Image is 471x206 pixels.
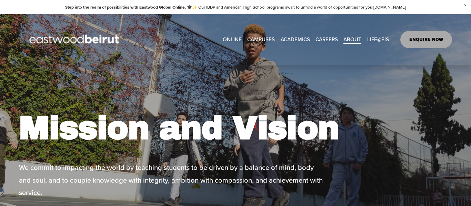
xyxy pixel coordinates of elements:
[281,34,310,45] a: folder dropdown
[247,34,275,45] a: folder dropdown
[19,22,131,57] img: EastwoodIS Global Site
[367,35,389,44] span: LIFE@EIS
[281,35,310,44] span: ACADEMICS
[223,34,242,45] a: ONLINE
[373,4,406,10] a: [DOMAIN_NAME]
[400,31,452,48] a: ENQUIRE NOW
[343,35,361,44] span: ABOUT
[19,111,339,146] strong: Mission and Vision
[367,34,389,45] a: folder dropdown
[343,34,361,45] a: folder dropdown
[247,35,275,44] span: CAMPUSES
[19,161,325,199] p: We commit to impacting the world by teaching students to be driven by a balance of mind, body and...
[315,34,338,45] a: CAREERS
